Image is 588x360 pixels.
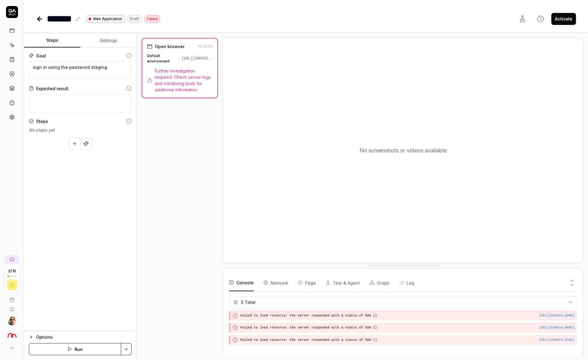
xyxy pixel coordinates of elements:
[29,127,132,133] div: No steps yet
[36,85,69,92] div: Expected result
[182,56,213,61] div: [URL][DOMAIN_NAME]
[539,337,574,343] button: [URL][DOMAIN_NAME]
[144,15,160,23] div: Failed
[551,13,576,25] button: Activate
[147,53,176,64] div: Default environment
[7,316,17,325] img: 704fe57e-bae9-4a0d-8bcb-c4203d9f0bb2.jpeg
[24,33,80,48] button: Steps
[36,53,46,59] div: Goal
[399,274,414,291] button: Log
[298,274,316,291] button: Page
[263,274,288,291] button: Network
[240,325,574,330] pre: Failed to load resource: the server responded with a status of 500 ()
[155,68,213,93] span: Further investigation required. Check server logs and monitoring tools for additional information.
[5,255,19,264] a: New conversation
[7,330,17,341] img: Sambla Logo
[326,274,360,291] button: Test & Agent
[240,313,574,318] pre: Failed to load resource: the server responded with a status of 500 ()
[80,33,136,48] button: Settings
[539,313,574,318] button: [URL][DOMAIN_NAME]
[8,269,16,273] span: 2 / 10
[198,44,213,48] time: 16:26:05
[93,16,122,22] span: Web Application
[29,334,132,341] button: Options
[539,325,574,330] button: [URL][DOMAIN_NAME]
[240,337,574,343] pre: Failed to load resource: the server responded with a status of 500 ()
[533,13,548,25] button: View version history
[36,334,132,341] div: Options
[369,274,390,291] button: Graph
[127,15,142,23] div: Draft
[229,274,254,291] button: Console
[29,343,121,355] button: Run
[86,15,125,23] a: Web Application
[36,118,48,124] div: Steps
[155,43,185,50] div: Open browser
[2,302,21,312] a: Documentation
[2,293,21,302] a: Book a call with us
[2,325,21,342] button: Sambla Logo
[223,38,583,263] div: No screenshots or videos available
